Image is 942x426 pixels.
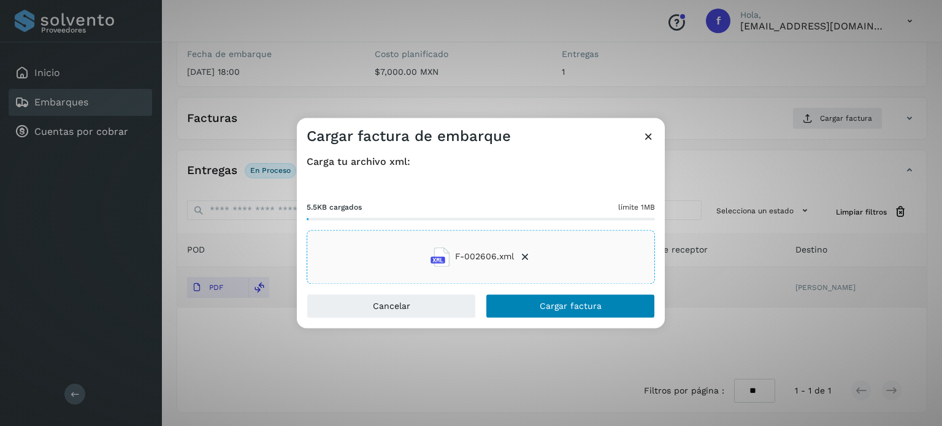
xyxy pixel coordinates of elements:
button: Cargar factura [486,294,655,318]
span: Cancelar [373,302,410,310]
h4: Carga tu archivo xml: [307,156,655,167]
button: Cancelar [307,294,476,318]
span: límite 1MB [618,202,655,213]
span: Cargar factura [540,302,602,310]
h3: Cargar factura de embarque [307,127,511,145]
span: F-002606.xml [455,251,514,264]
span: 5.5KB cargados [307,202,362,213]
